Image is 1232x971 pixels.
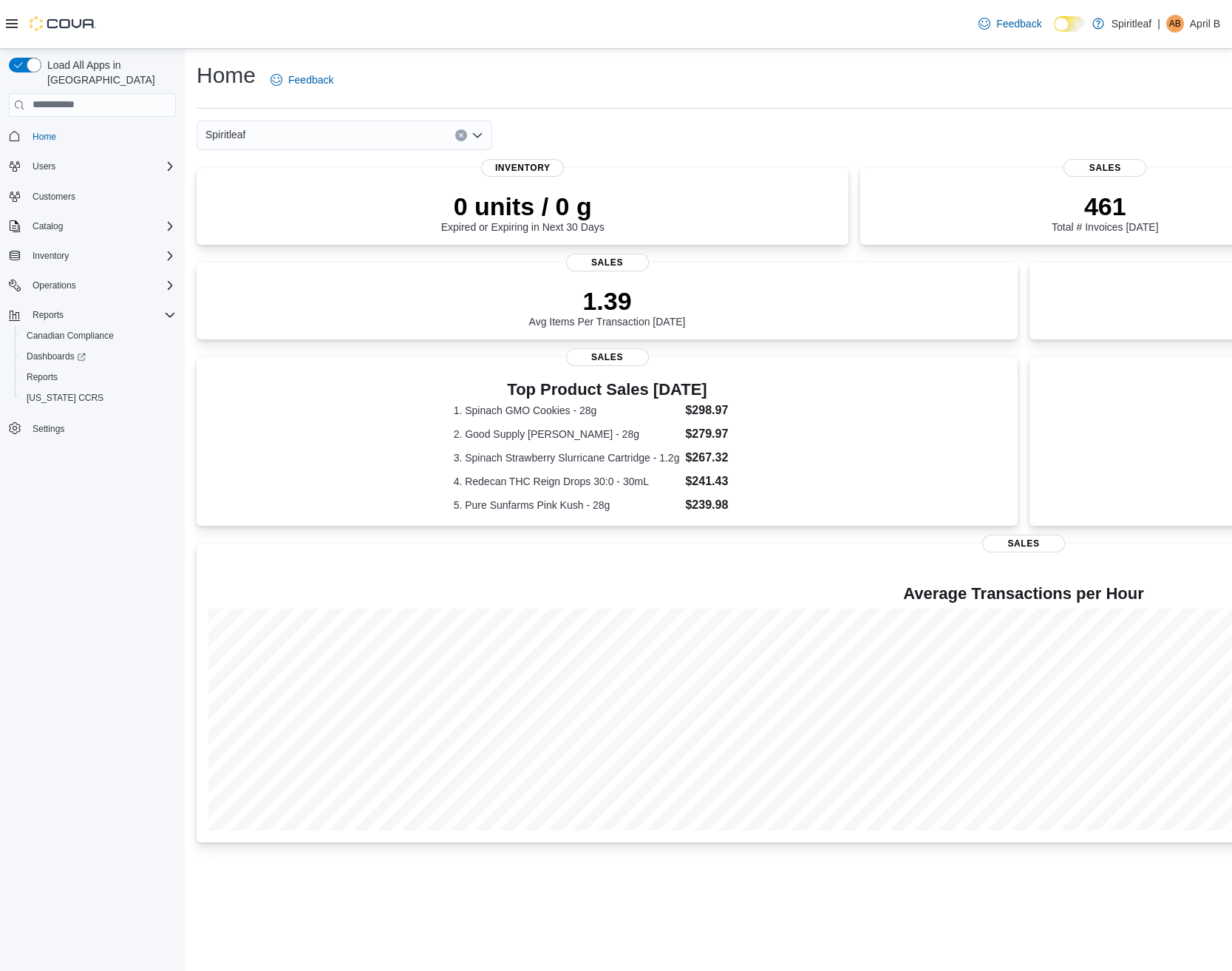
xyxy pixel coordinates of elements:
[454,498,680,512] dt: 5. Pure Sunfarms Pink Kush - 28g
[685,402,760,419] dd: $298.97
[21,389,109,407] a: [US_STATE] CCRS
[27,420,70,438] a: Settings
[441,192,605,233] div: Expired or Expiring in Next 30 Days
[3,126,182,147] button: Home
[27,217,69,235] button: Catalog
[454,450,680,465] dt: 3. Spinach Strawberry Slurricane Cartridge - 1.2g
[454,403,680,418] dt: 1. Spinach GMO Cookies - 28g
[1052,192,1158,221] p: 461
[685,496,760,514] dd: $239.98
[1112,15,1151,33] p: Spiritleaf
[1166,15,1184,33] div: April B
[33,309,64,321] span: Reports
[529,286,686,328] div: Avg Items Per Transaction [DATE]
[15,325,182,346] button: Canadian Compliance
[27,306,176,324] span: Reports
[27,277,176,294] span: Operations
[1054,32,1055,33] span: Dark Mode
[21,327,176,345] span: Canadian Compliance
[197,61,256,90] h1: Home
[3,216,182,237] button: Catalog
[27,247,176,265] span: Inventory
[33,280,76,291] span: Operations
[529,286,686,316] p: 1.39
[33,423,64,435] span: Settings
[27,158,61,175] button: Users
[265,65,339,95] a: Feedback
[481,159,564,177] span: Inventory
[21,389,176,407] span: Washington CCRS
[33,131,56,143] span: Home
[685,425,760,443] dd: $279.97
[973,9,1047,38] a: Feedback
[33,220,63,232] span: Catalog
[21,368,176,386] span: Reports
[27,371,58,383] span: Reports
[33,160,55,172] span: Users
[3,246,182,266] button: Inventory
[3,156,182,177] button: Users
[27,127,176,146] span: Home
[1054,16,1085,32] input: Dark Mode
[288,72,333,87] span: Feedback
[3,417,182,439] button: Settings
[27,419,176,437] span: Settings
[27,351,86,362] span: Dashboards
[996,16,1041,31] span: Feedback
[3,305,182,325] button: Reports
[566,348,649,366] span: Sales
[27,277,82,294] button: Operations
[685,473,760,490] dd: $241.43
[21,368,64,386] a: Reports
[982,535,1065,552] span: Sales
[441,192,605,221] p: 0 units / 0 g
[685,449,760,467] dd: $267.32
[9,120,176,478] nav: Complex example
[454,427,680,441] dt: 2. Good Supply [PERSON_NAME] - 28g
[33,250,69,262] span: Inventory
[27,330,114,342] span: Canadian Compliance
[3,186,182,207] button: Customers
[27,158,176,175] span: Users
[472,129,483,141] button: Open list of options
[1063,159,1146,177] span: Sales
[41,58,176,87] span: Load All Apps in [GEOGRAPHIC_DATA]
[454,381,761,399] h3: Top Product Sales [DATE]
[566,254,649,271] span: Sales
[27,188,81,206] a: Customers
[27,217,176,235] span: Catalog
[1052,192,1158,233] div: Total # Invoices [DATE]
[30,16,96,31] img: Cova
[27,392,103,404] span: [US_STATE] CCRS
[21,327,120,345] a: Canadian Compliance
[15,367,182,388] button: Reports
[205,126,245,143] span: Spiritleaf
[15,346,182,367] a: Dashboards
[27,128,62,146] a: Home
[33,191,75,203] span: Customers
[455,129,467,141] button: Clear input
[21,348,176,365] span: Dashboards
[27,247,75,265] button: Inventory
[3,275,182,296] button: Operations
[15,388,182,408] button: [US_STATE] CCRS
[27,187,176,206] span: Customers
[1169,15,1181,33] span: AB
[1157,15,1160,33] p: |
[1190,15,1220,33] p: April B
[21,348,92,365] a: Dashboards
[27,306,69,324] button: Reports
[454,474,680,489] dt: 4. Redecan THC Reign Drops 30:0 - 30mL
